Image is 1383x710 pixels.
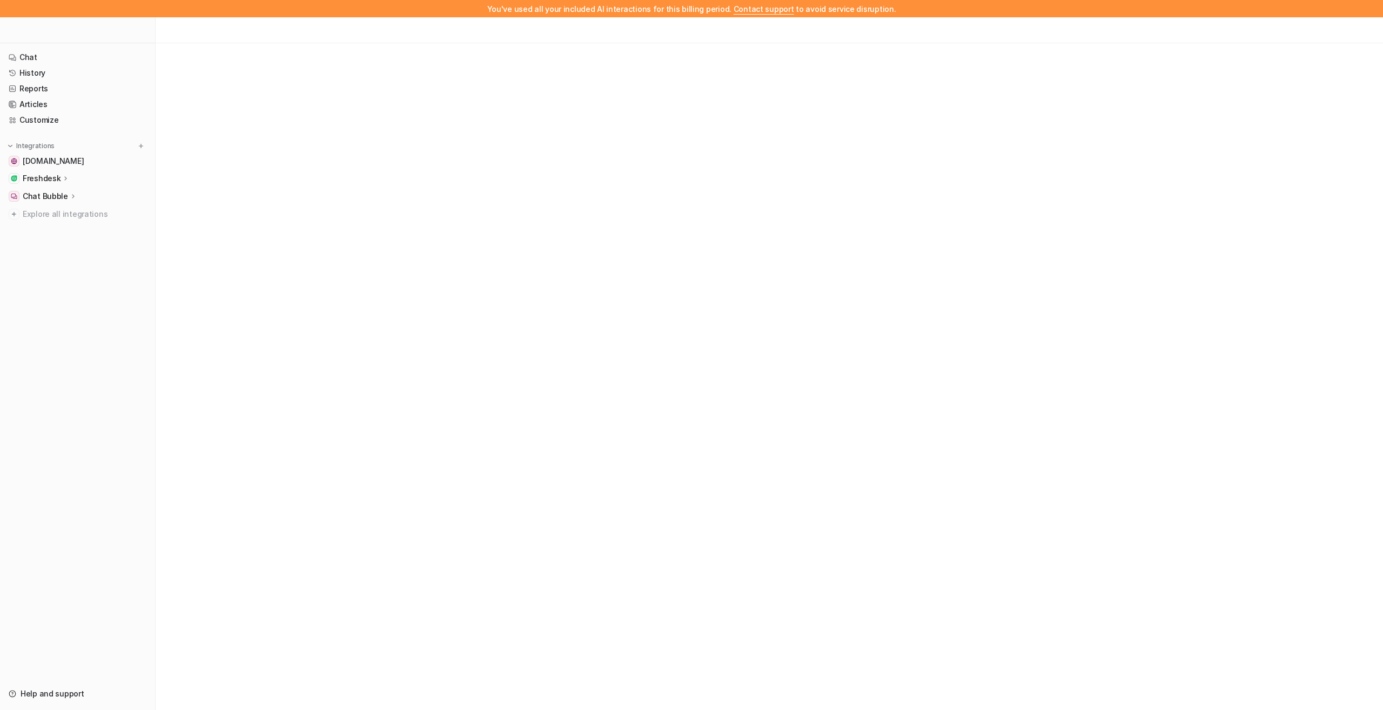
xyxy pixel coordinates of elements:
img: Freshdesk [11,175,17,182]
span: Contact support [734,4,794,14]
span: Explore all integrations [23,205,146,223]
p: Integrations [16,142,55,150]
span: [DOMAIN_NAME] [23,156,84,167]
a: History [4,65,151,81]
a: drivingtests.co.uk[DOMAIN_NAME] [4,154,151,169]
a: Reports [4,81,151,96]
img: drivingtests.co.uk [11,158,17,164]
a: Help and support [4,686,151,701]
p: Chat Bubble [23,191,68,202]
button: Integrations [4,141,58,151]
img: expand menu [6,142,14,150]
img: Chat Bubble [11,193,17,200]
a: Articles [4,97,151,112]
a: Customize [4,112,151,128]
img: explore all integrations [9,209,19,220]
img: menu_add.svg [137,142,145,150]
p: Freshdesk [23,173,61,184]
a: Chat [4,50,151,65]
a: Explore all integrations [4,207,151,222]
